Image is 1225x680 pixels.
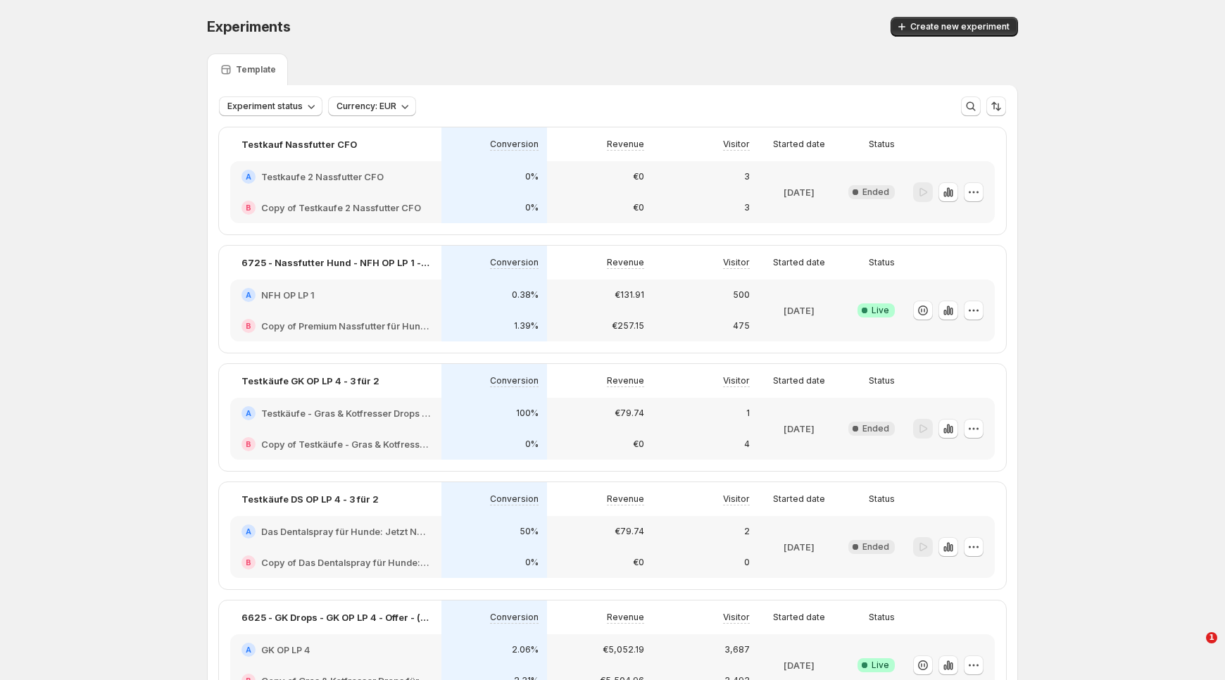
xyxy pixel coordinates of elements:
[246,322,251,330] h2: B
[607,257,644,268] p: Revenue
[261,555,430,569] h2: Copy of Das Dentalspray für Hunde: Jetzt Neukunden Deal sichern!-v1-test
[246,291,251,299] h2: A
[246,440,251,448] h2: B
[744,439,750,450] p: 4
[744,526,750,537] p: 2
[869,612,895,623] p: Status
[872,305,889,316] span: Live
[236,64,276,75] p: Template
[607,139,644,150] p: Revenue
[723,375,750,386] p: Visitor
[261,319,430,333] h2: Copy of Premium Nassfutter für Hunde: Jetzt Neukunden Deal sichern!
[862,187,889,198] span: Ended
[512,644,539,655] p: 2.06%
[891,17,1018,37] button: Create new experiment
[784,303,815,317] p: [DATE]
[784,422,815,436] p: [DATE]
[633,171,644,182] p: €0
[337,101,396,112] span: Currency: EUR
[1206,632,1217,643] span: 1
[615,408,644,419] p: €79.74
[872,660,889,671] span: Live
[241,374,379,388] p: Testkäufe GK OP LP 4 - 3 für 2
[207,18,291,35] span: Experiments
[219,96,322,116] button: Experiment status
[869,493,895,505] p: Status
[723,139,750,150] p: Visitor
[261,201,421,215] h2: Copy of Testkaufe 2 Nassfutter CFO
[744,557,750,568] p: 0
[514,320,539,332] p: 1.39%
[520,526,539,537] p: 50%
[986,96,1006,116] button: Sort the results
[246,409,251,417] h2: A
[733,320,750,332] p: 475
[773,493,825,505] p: Started date
[862,423,889,434] span: Ended
[241,256,430,270] p: 6725 - Nassfutter Hund - NFH OP LP 1 - Offer - Standard vs. CFO
[723,257,750,268] p: Visitor
[784,185,815,199] p: [DATE]
[723,493,750,505] p: Visitor
[490,139,539,150] p: Conversion
[784,540,815,554] p: [DATE]
[773,375,825,386] p: Started date
[773,139,825,150] p: Started date
[261,170,384,184] h2: Testkaufe 2 Nassfutter CFO
[241,610,430,624] p: 6625 - GK Drops - GK OP LP 4 - Offer - (1,3,6) vs. (1,3 für 2,6)
[525,171,539,182] p: 0%
[525,439,539,450] p: 0%
[869,139,895,150] p: Status
[723,612,750,623] p: Visitor
[261,406,430,420] h2: Testkäufe - Gras & Kotfresser Drops für Hunde: Jetzt Neukunden Deal sichern!-v2
[490,375,539,386] p: Conversion
[261,288,315,302] h2: NFH OP LP 1
[241,492,379,506] p: Testkäufe DS OP LP 4 - 3 für 2
[328,96,416,116] button: Currency: EUR
[612,320,644,332] p: €257.15
[607,612,644,623] p: Revenue
[744,171,750,182] p: 3
[261,643,310,657] h2: GK OP LP 4
[869,257,895,268] p: Status
[744,202,750,213] p: 3
[607,375,644,386] p: Revenue
[733,289,750,301] p: 500
[862,541,889,553] span: Ended
[525,202,539,213] p: 0%
[869,375,895,386] p: Status
[615,289,644,301] p: €131.91
[246,203,251,212] h2: B
[261,437,430,451] h2: Copy of Testkäufe - Gras & Kotfresser Drops für Hunde: Jetzt Neukunden Deal sichern!-v2
[603,644,644,655] p: €5,052.19
[246,172,251,181] h2: A
[261,524,430,539] h2: Das Dentalspray für Hunde: Jetzt Neukunden Deal sichern!-v1-test
[516,408,539,419] p: 100%
[490,612,539,623] p: Conversion
[633,557,644,568] p: €0
[746,408,750,419] p: 1
[246,558,251,567] h2: B
[227,101,303,112] span: Experiment status
[615,526,644,537] p: €79.74
[525,557,539,568] p: 0%
[246,646,251,654] h2: A
[724,644,750,655] p: 3,687
[773,612,825,623] p: Started date
[633,439,644,450] p: €0
[773,257,825,268] p: Started date
[490,257,539,268] p: Conversion
[910,21,1010,32] span: Create new experiment
[246,527,251,536] h2: A
[784,658,815,672] p: [DATE]
[607,493,644,505] p: Revenue
[633,202,644,213] p: €0
[241,137,357,151] p: Testkauf Nassfutter CFO
[1177,632,1211,666] iframe: Intercom live chat
[490,493,539,505] p: Conversion
[512,289,539,301] p: 0.38%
